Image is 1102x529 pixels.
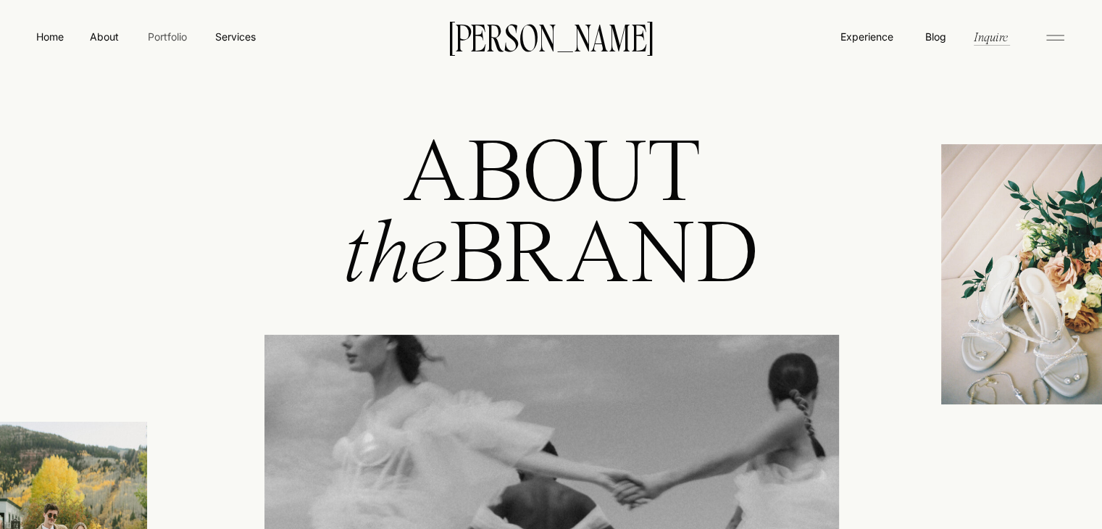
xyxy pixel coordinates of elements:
a: Experience [839,29,895,44]
a: Blog [922,29,949,43]
h1: ABOUT BRAND [290,136,813,351]
a: Services [214,29,256,44]
a: Home [33,29,67,44]
a: About [88,29,120,43]
a: Portfolio [141,29,193,44]
a: [PERSON_NAME] [427,21,676,51]
i: the [342,212,448,302]
a: Inquire [972,28,1009,45]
